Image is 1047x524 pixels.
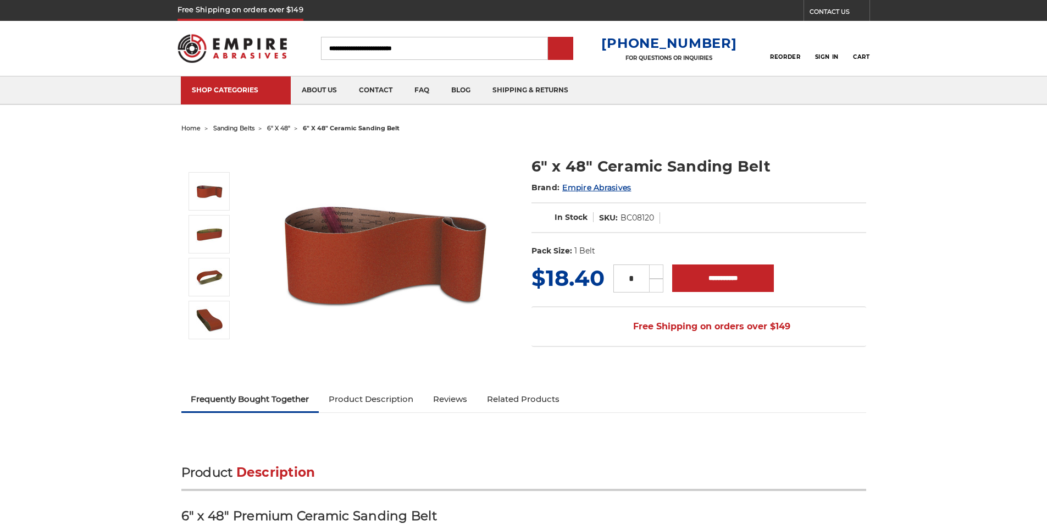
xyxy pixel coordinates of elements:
[810,5,869,21] a: CONTACT US
[601,54,736,62] p: FOR QUESTIONS OR INQUIRIES
[423,387,477,411] a: Reviews
[853,36,869,60] a: Cart
[181,465,233,480] span: Product
[555,212,588,222] span: In Stock
[291,76,348,104] a: about us
[275,144,495,364] img: 6" x 48" Ceramic Sanding Belt
[181,124,201,132] a: home
[303,124,400,132] span: 6" x 48" ceramic sanding belt
[197,148,223,172] button: Previous
[403,76,440,104] a: faq
[178,27,287,70] img: Empire Abrasives
[181,387,319,411] a: Frequently Bought Together
[621,212,654,224] dd: BC08120
[196,306,223,334] img: 6" x 48" Sanding Belt - Cer
[607,316,790,338] span: Free Shipping on orders over $149
[348,76,403,104] a: contact
[196,263,223,291] img: 6" x 48" Sanding Belt - Ceramic
[196,220,223,248] img: 6" x 48" Cer Sanding Belt
[236,465,315,480] span: Description
[562,183,631,192] a: Empire Abrasives
[481,76,579,104] a: shipping & returns
[319,387,423,411] a: Product Description
[770,36,800,60] a: Reorder
[440,76,481,104] a: blog
[477,387,569,411] a: Related Products
[574,245,595,257] dd: 1 Belt
[196,178,223,205] img: 6" x 48" Ceramic Sanding Belt
[531,245,572,257] dt: Pack Size:
[815,53,839,60] span: Sign In
[770,53,800,60] span: Reorder
[531,264,605,291] span: $18.40
[550,38,572,60] input: Submit
[599,212,618,224] dt: SKU:
[853,53,869,60] span: Cart
[197,341,223,365] button: Next
[213,124,254,132] a: sanding belts
[531,156,866,177] h1: 6" x 48" Ceramic Sanding Belt
[531,183,560,192] span: Brand:
[267,124,290,132] a: 6" x 48"
[601,35,736,51] a: [PHONE_NUMBER]
[192,86,280,94] div: SHOP CATEGORIES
